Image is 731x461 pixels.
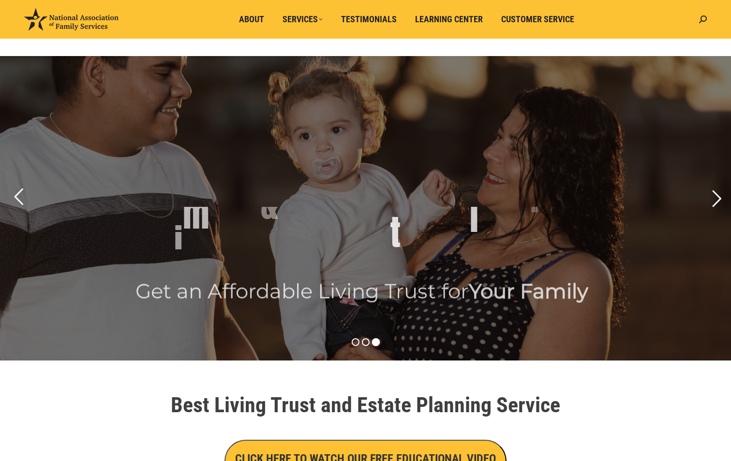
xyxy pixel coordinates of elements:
[135,282,588,300] rs-layer: Get an Affordable Living Trust for
[239,14,264,25] span: About
[494,10,581,29] a: Customer Service
[283,14,323,25] span: Services
[501,14,574,25] span: Customer Service
[183,195,209,233] div: m
[334,10,403,29] a: Testimonials
[408,10,490,29] a: Learning Center
[390,213,401,252] div: t
[95,394,637,416] h1: Best Living Trust and Estate Planning Service
[469,278,588,303] b: Your Family
[579,364,731,461] iframe: Tidio Chat
[261,185,279,224] div: &
[470,198,478,237] div: l
[530,178,539,217] div: i
[232,10,271,29] a: About
[174,223,183,262] div: i
[415,14,483,25] span: Learning Center
[341,14,397,25] span: Testimonials
[24,8,119,30] img: National Association of Family Services
[539,244,556,282] div: n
